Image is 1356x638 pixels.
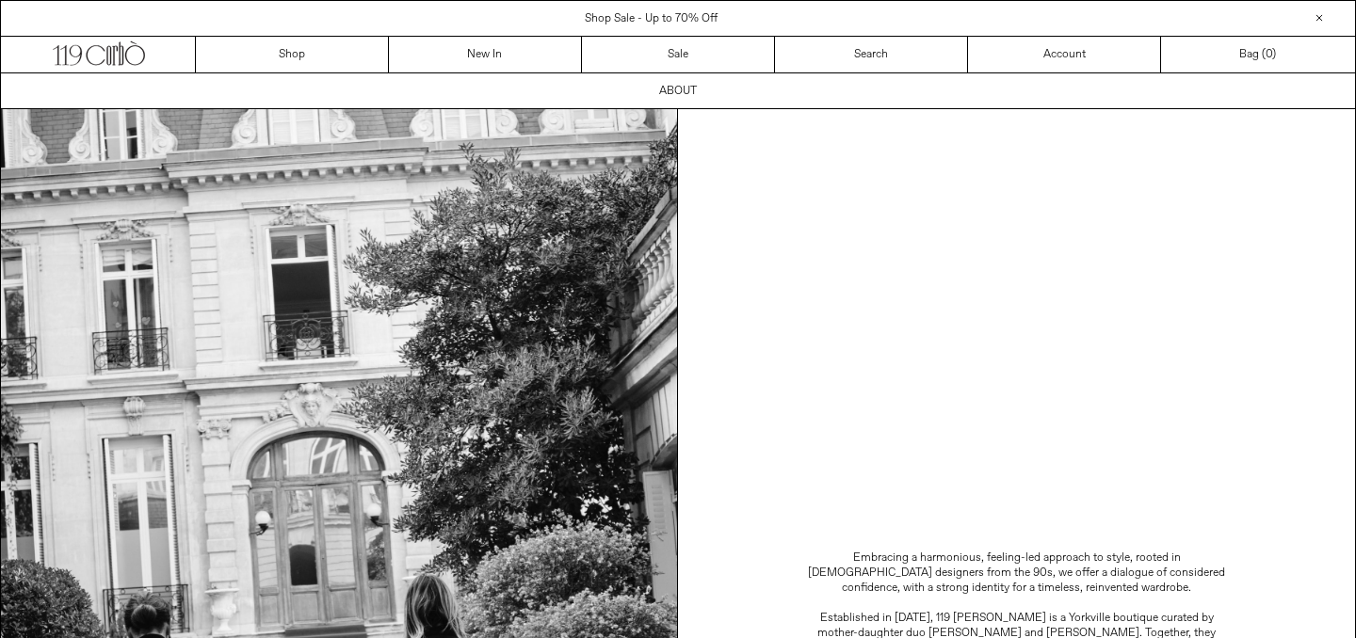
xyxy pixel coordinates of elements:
[800,550,1234,596] p: Embracing a harmonious, feeling-led approach to style, rooted in [DEMOGRAPHIC_DATA] designers fro...
[659,80,697,103] p: ABOUT
[582,37,775,72] a: Sale
[775,37,968,72] a: Search
[585,11,718,26] a: Shop Sale - Up to 70% Off
[968,37,1161,72] a: Account
[1266,47,1272,62] span: 0
[196,37,389,72] a: Shop
[1266,46,1276,63] span: )
[389,37,582,72] a: New In
[1161,37,1354,72] a: Bag ()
